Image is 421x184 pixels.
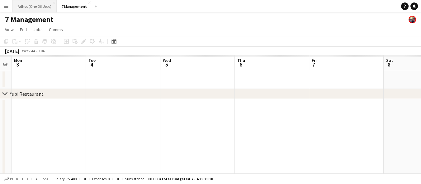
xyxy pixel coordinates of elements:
span: 4 [88,61,96,68]
button: Budgeted [3,176,29,182]
span: 5 [162,61,171,68]
span: Wed [163,57,171,63]
div: Yubi Restaurant [10,91,44,97]
a: Comms [46,25,65,34]
span: Thu [237,57,245,63]
span: Week 44 [21,48,36,53]
span: Sat [386,57,393,63]
div: [DATE] [5,48,19,54]
span: Tue [88,57,96,63]
span: 6 [236,61,245,68]
span: Jobs [33,27,43,32]
button: 7 Management [57,0,92,12]
div: +04 [39,48,45,53]
span: View [5,27,14,32]
span: 3 [13,61,22,68]
span: Comms [49,27,63,32]
span: All jobs [34,177,49,181]
span: Budgeted [10,177,28,181]
app-user-avatar: Venus Joson [409,16,416,23]
span: Total Budgeted 75 400.00 DH [161,177,213,181]
button: Adhoc (One Off Jobs) [13,0,57,12]
div: Salary 75 400.00 DH + Expenses 0.00 DH + Subsistence 0.00 DH = [54,177,213,181]
a: Edit [17,25,30,34]
span: 8 [385,61,393,68]
h1: 7 Management [5,15,54,24]
span: Fri [312,57,317,63]
a: Jobs [31,25,45,34]
span: 7 [311,61,317,68]
span: Edit [20,27,27,32]
a: View [2,25,16,34]
span: Mon [14,57,22,63]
